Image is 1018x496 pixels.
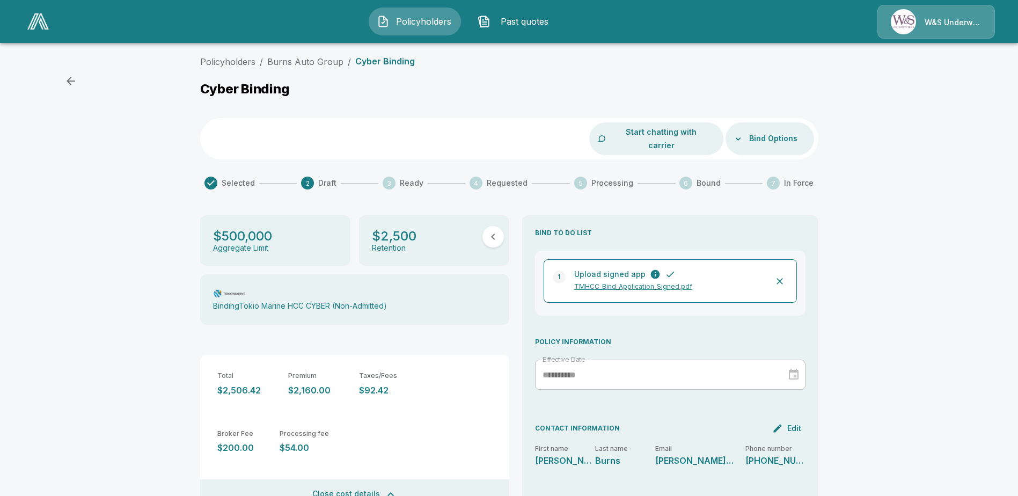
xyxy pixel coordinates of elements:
[359,372,421,380] p: Taxes/Fees
[400,178,423,188] span: Ready
[770,420,805,437] button: Edit
[591,178,633,188] span: Processing
[222,178,255,188] span: Selected
[684,179,688,187] text: 6
[377,15,390,28] img: Policyholders Icon
[470,8,562,35] button: Past quotes IconPast quotes
[543,355,585,364] label: Effective Date
[372,228,416,244] p: $2,500
[200,81,290,97] p: Cyber Binding
[217,372,280,380] p: Total
[217,430,280,438] p: Broker Fee
[394,15,453,28] span: Policyholders
[745,129,802,149] button: Bind Options
[213,228,272,244] p: $500,000
[318,178,336,188] span: Draft
[387,179,391,187] text: 3
[478,15,490,28] img: Past quotes Icon
[280,430,342,438] p: Processing fee
[369,8,461,35] button: Policyholders IconPolicyholders
[260,55,263,68] li: /
[535,456,595,465] p: Paul
[535,337,805,347] p: POLICY INFORMATION
[267,56,343,67] a: Burns Auto Group
[487,178,528,188] span: Requested
[595,446,655,452] p: Last name
[578,179,582,187] text: 5
[213,302,387,311] p: Binding Tokio Marine HCC CYBER (Non-Admitted)
[217,443,280,453] p: $200.00
[535,424,620,433] p: CONTACT INFORMATION
[305,179,309,187] text: 2
[213,244,268,253] p: Aggregate Limit
[348,55,351,68] li: /
[608,122,714,155] button: Start chatting with carrier
[655,446,745,452] p: Email
[280,443,342,453] p: $54.00
[474,179,478,187] text: 4
[288,372,350,380] p: Premium
[574,282,763,291] p: TMHCC_Bind_Application_Signed.pdf
[535,228,805,238] p: BIND TO DO LIST
[784,178,814,188] span: In Force
[697,178,721,188] span: Bound
[655,456,736,465] p: tina@burnsautogroup.com
[745,446,805,452] p: Phone number
[372,244,406,253] p: Retention
[27,13,49,30] img: AA Logo
[771,179,775,187] text: 7
[200,56,255,67] a: Policyholders
[288,385,350,396] p: $2,160.00
[574,268,646,280] p: Upload signed app
[558,272,560,282] p: 1
[213,288,246,299] img: Carrier Logo
[650,269,661,280] button: A signed copy of the submitted cyber application
[745,456,805,465] p: 215-757-8886
[595,456,655,465] p: Burns
[200,55,415,68] nav: breadcrumb
[355,56,415,67] p: Cyber Binding
[535,446,595,452] p: First name
[359,385,421,396] p: $92.42
[217,385,280,396] p: $2,506.42
[495,15,554,28] span: Past quotes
